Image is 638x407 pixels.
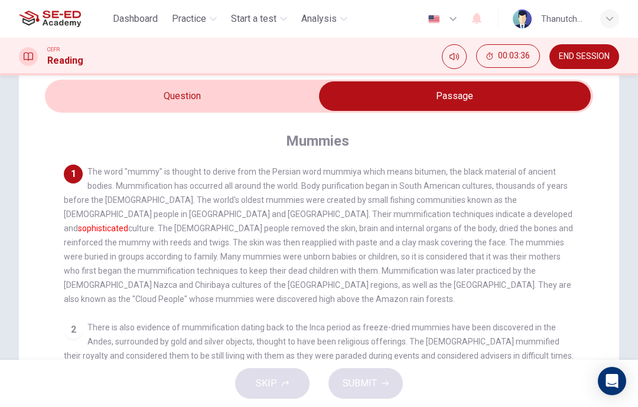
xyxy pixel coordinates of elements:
[64,323,574,403] span: There is also evidence of mummification dating back to the Inca period as freeze-dried mummies ha...
[19,7,81,31] img: SE-ED Academy logo
[549,44,619,69] button: END SESSION
[297,8,352,29] button: Analysis
[226,8,292,29] button: Start a test
[64,165,83,183] div: 1
[498,51,530,61] span: 00:03:36
[559,52,610,61] span: END SESSION
[167,8,222,29] button: Practice
[47,45,60,54] span: CEFR
[598,367,626,395] div: Open Intercom Messenger
[47,54,83,68] h1: Reading
[172,12,206,26] span: Practice
[476,44,540,69] div: Hide
[64,320,83,339] div: 2
[64,167,573,304] span: The word "mummy" is thought to derive from the Persian word mummiya which means bitumen, the blac...
[541,12,586,26] div: Thanutchaphon Butdee
[513,9,532,28] img: Profile picture
[301,12,337,26] span: Analysis
[19,7,108,31] a: SE-ED Academy logo
[231,12,276,26] span: Start a test
[476,44,540,68] button: 00:03:36
[442,44,467,69] div: Mute
[286,132,349,150] h4: Mummies
[108,8,162,29] button: Dashboard
[113,12,158,26] span: Dashboard
[427,15,441,24] img: en
[78,224,128,233] font: sophisticated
